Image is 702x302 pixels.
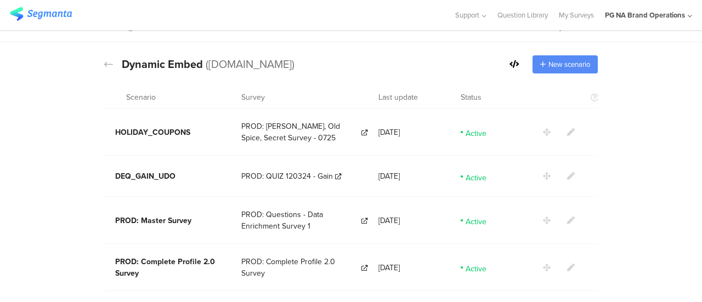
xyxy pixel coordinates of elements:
span: DEQ_GAIN_UDO [115,170,175,182]
span: Active [466,128,486,136]
a: PROD: [PERSON_NAME], Old Spice, Secret Survey - 0725 [241,121,367,144]
span: [DATE] [378,127,400,138]
div: PG NA Brand Operations [605,10,685,20]
span: PROD: Complete Profile 2.0 Survey [115,256,215,279]
span: Active [466,263,486,272]
span: Last update [378,92,418,103]
span: PROD: Questions - Data Enrichment Survey 1 [241,209,359,232]
a: PROD: QUIZ 120324 - Gain [241,170,341,182]
img: segmanta logo [10,7,72,21]
a: PROD: Questions - Data Enrichment Survey 1 [241,209,367,232]
span: [DATE] [378,262,400,273]
span: [DATE] [378,215,400,226]
span: HOLIDAY_COUPONS [115,127,190,138]
span: New scenario [548,59,590,70]
span: PROD: Master Survey [115,215,191,226]
span: [DATE] [378,170,400,182]
span: Active [466,172,486,181]
span: PROD: Complete Profile 2.0 Survey [241,256,359,279]
span: Dynamic Embed [122,56,203,72]
span: Active [466,216,486,225]
span: Scenario [126,92,156,103]
a: PROD: Complete Profile 2.0 Survey [241,256,367,279]
span: PROD: [PERSON_NAME], Old Spice, Secret Survey - 0725 [241,121,359,144]
span: ([DOMAIN_NAME]) [206,56,295,72]
span: Status [461,92,482,103]
span: Support [455,10,479,20]
span: PROD: QUIZ 120324 - Gain [241,170,333,182]
span: Survey [241,92,265,103]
